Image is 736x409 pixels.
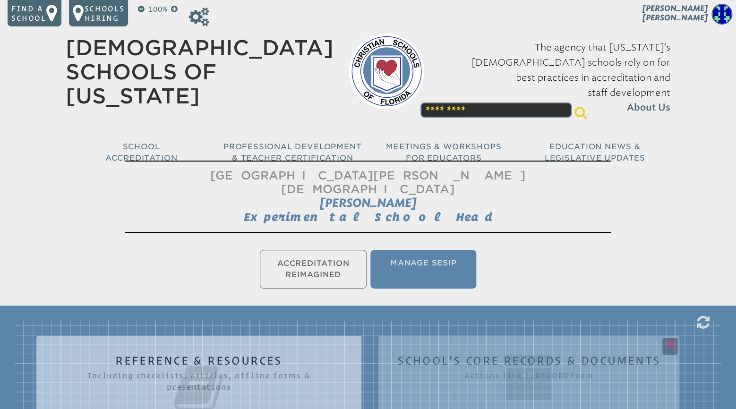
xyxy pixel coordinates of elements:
p: 100% [146,4,169,15]
span: Meetings & Workshops for Educators [386,142,501,162]
span: [PERSON_NAME] [320,196,417,210]
p: Schools Hiring [85,4,124,23]
span: [GEOGRAPHIC_DATA][PERSON_NAME][DEMOGRAPHIC_DATA] [210,169,526,196]
span: Education News & Legislative Updates [544,142,645,162]
span: [PERSON_NAME] [PERSON_NAME] [642,4,708,22]
img: csf-logo-web-colors.png [349,34,424,109]
span: About Us [627,100,670,115]
img: 76ffd2a4fbb71011d9448bd30a0b3acf [711,4,732,25]
a: [DEMOGRAPHIC_DATA] Schools of [US_STATE] [66,35,334,108]
p: The agency that [US_STATE]’s [DEMOGRAPHIC_DATA] schools rely on for best practices in accreditati... [439,40,670,115]
span: Experimental School Head [244,210,492,223]
p: Find a school [11,4,46,23]
li: Manage SESIP [370,250,476,289]
span: Professional Development & Teacher Certification [223,142,361,162]
span: School Accreditation [105,142,177,162]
